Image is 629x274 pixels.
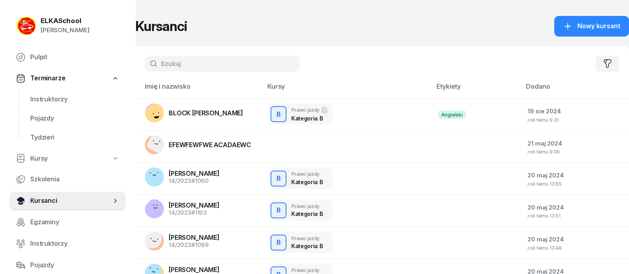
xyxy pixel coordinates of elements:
th: Etykiety [432,81,521,98]
button: B [271,106,286,122]
span: Pulpit [30,52,119,62]
div: 20 maj 2024 [528,202,623,213]
span: [PERSON_NAME] [169,169,220,177]
div: ELKASchool [41,17,90,24]
a: Instruktorzy [24,90,126,109]
div: [PERSON_NAME] [41,25,90,35]
span: BLOCK [PERSON_NAME] [169,109,243,117]
a: [PERSON_NAME]14/2023#1103 [145,199,220,218]
a: [PERSON_NAME]14/2023#1060 [145,167,220,187]
button: B [271,202,286,218]
div: 14/2023 [169,178,220,184]
th: Imię i nazwisko [135,81,263,98]
span: Egzaminy [30,217,119,227]
div: Kategoria B [291,115,327,122]
span: Nowy kursant [577,21,620,31]
div: Kategoria B [291,243,323,249]
span: #1060 [191,177,209,184]
a: Kursy [10,150,126,168]
div: Prawo jazdy [291,268,323,273]
span: Kursy [30,154,48,164]
span: Instruktorzy [30,94,119,105]
input: Szukaj [145,56,300,72]
div: Kategoria B [291,210,323,217]
div: B [273,236,284,249]
span: Szkolenia [30,174,119,185]
div: Prawo jazdy [291,204,323,209]
span: #1103 [191,209,207,216]
button: B [271,171,286,187]
div: 19 sie 2024 [528,106,623,117]
div: B [273,172,284,185]
th: Dodano [521,81,629,98]
span: [PERSON_NAME] [169,233,220,241]
div: 20 maj 2024 [528,234,623,245]
span: [PERSON_NAME] [169,266,220,274]
button: B [271,235,286,251]
span: Kursanci [30,196,111,206]
div: rok temu 9:09 [528,149,623,154]
th: Kursy [263,81,432,98]
h1: Kursanci [135,19,187,33]
div: 20 maj 2024 [528,170,623,181]
div: B [273,204,284,217]
a: BLOCK [PERSON_NAME] [145,103,243,122]
span: Instruktorzy [30,239,119,249]
a: Pojazdy [24,109,126,128]
div: Prawo jazdy [291,171,323,177]
div: rok temu 9:31 [528,117,623,122]
div: Prawo jazdy [291,107,327,113]
span: EFEWFEWFWE ACADAEWC [169,141,251,149]
span: Terminarze [30,73,65,84]
div: 21 maj 2024 [528,138,623,149]
span: Angielski [438,111,466,119]
div: Kategoria B [291,179,323,185]
a: Kursanci [10,191,126,210]
div: B [273,108,284,121]
a: Szkolenia [10,170,126,189]
a: Pulpit [10,48,126,67]
span: Pojazdy [30,113,119,124]
span: #1099 [191,241,209,248]
a: Egzaminy [10,213,126,232]
button: Nowy kursant [554,16,629,37]
span: [PERSON_NAME] [169,201,220,209]
div: Prawo jazdy [291,236,323,241]
div: rok temu 13:51 [528,213,623,218]
span: Pojazdy [30,260,119,270]
div: rok temu 13:55 [528,181,623,187]
div: rok temu 13:48 [528,245,623,251]
a: EFEWFEWFWE ACADAEWC [145,135,251,154]
a: Tydzień [24,128,126,147]
a: [PERSON_NAME]14/2023#1099 [145,231,220,251]
span: Tydzień [30,132,119,143]
a: Terminarze [10,69,126,87]
a: Instruktorzy [10,234,126,253]
div: 14/2023 [169,242,220,248]
div: 14/2023 [169,210,220,216]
